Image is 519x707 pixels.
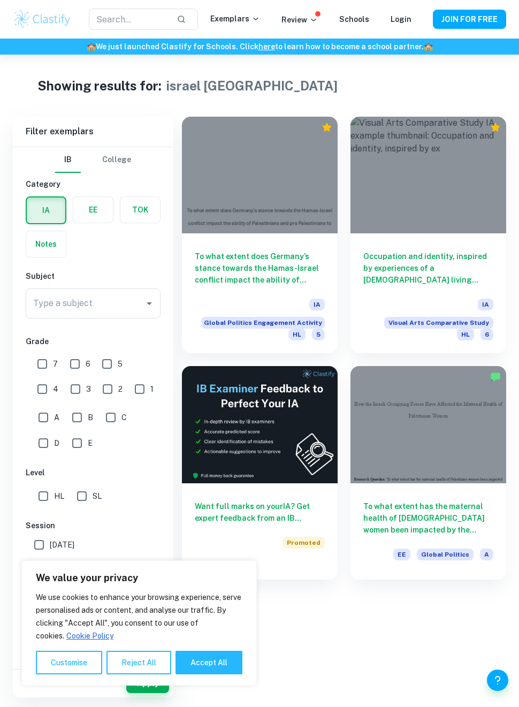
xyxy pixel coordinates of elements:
[26,520,161,531] h6: Session
[182,366,338,579] a: Want full marks on yourIA? Get expert feedback from an IB examiner!PromotedAdvertise with Clastify
[21,560,257,686] div: We value your privacy
[118,358,123,370] span: 5
[102,147,131,173] button: College
[166,76,338,95] h1: israel [GEOGRAPHIC_DATA]
[13,117,173,147] h6: Filter exemplars
[121,412,127,423] span: C
[424,42,433,51] span: 🏫
[393,549,410,560] span: EE
[89,9,168,30] input: Search...
[36,591,242,642] p: We use cookies to enhance your browsing experience, serve personalised ads or content, and analys...
[120,197,160,223] button: TOK
[54,437,59,449] span: D
[417,549,474,560] span: Global Politics
[55,147,81,173] button: IB
[312,329,325,340] span: 5
[322,122,332,133] div: Premium
[50,539,74,551] span: [DATE]
[2,41,517,52] h6: We just launched Clastify for Schools. Click to learn how to become a school partner.
[26,336,161,347] h6: Grade
[363,500,493,536] h6: To what extent has the maternal health of [DEMOGRAPHIC_DATA] women been impacted by the militariz...
[37,76,162,95] h1: Showing results for:
[150,383,154,395] span: 1
[26,270,161,282] h6: Subject
[66,631,114,641] a: Cookie Policy
[182,366,338,483] img: Thumbnail
[175,651,242,674] button: Accept All
[195,500,325,524] h6: Want full marks on your IA ? Get expert feedback from an IB examiner!
[457,329,474,340] span: HL
[86,383,91,395] span: 3
[487,670,508,691] button: Help and Feedback
[288,329,306,340] span: HL
[433,10,506,29] button: JOIN FOR FREE
[53,383,58,395] span: 4
[478,299,493,310] span: IA
[118,383,123,395] span: 2
[490,122,501,133] div: Premium
[339,15,369,24] a: Schools
[182,117,338,353] a: To what extent does Germany’s stance towards the Hamas-Israel conflict impact the ability of [DEM...
[350,117,506,353] a: Occupation and identity, inspired by experiences of a [DEMOGRAPHIC_DATA] living under Israeli occ...
[480,329,493,340] span: 6
[54,412,59,423] span: A
[36,572,242,584] p: We value your privacy
[88,437,93,449] span: E
[88,412,93,423] span: B
[281,14,318,26] p: Review
[283,537,325,549] span: Promoted
[13,9,72,30] img: Clastify logo
[142,296,157,311] button: Open
[480,549,493,560] span: A
[55,147,131,173] div: Filter type choice
[201,317,325,329] span: Global Politics Engagement Activity
[106,651,171,674] button: Reject All
[93,490,102,502] span: SL
[73,197,113,223] button: EE
[53,358,58,370] span: 7
[26,178,161,190] h6: Category
[86,358,90,370] span: 6
[195,250,325,286] h6: To what extent does Germany’s stance towards the Hamas-Israel conflict impact the ability of [DEM...
[87,42,96,51] span: 🏫
[309,299,325,310] span: IA
[350,366,506,579] a: To what extent has the maternal health of [DEMOGRAPHIC_DATA] women been impacted by the militariz...
[26,231,66,257] button: Notes
[384,317,493,329] span: Visual Arts Comparative Study
[258,42,275,51] a: here
[490,371,501,382] img: Marked
[210,13,260,25] p: Exemplars
[391,15,411,24] a: Login
[27,197,65,223] button: IA
[54,490,64,502] span: HL
[26,467,161,478] h6: Level
[363,250,493,286] h6: Occupation and identity, inspired by experiences of a [DEMOGRAPHIC_DATA] living under Israeli occ...
[36,651,102,674] button: Customise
